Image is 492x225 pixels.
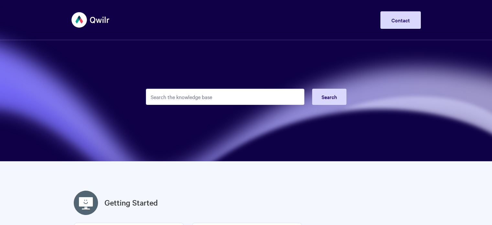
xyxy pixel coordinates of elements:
input: Search the knowledge base [146,89,304,105]
a: Contact [380,11,421,29]
span: Search [322,93,337,100]
button: Search [312,89,346,105]
a: Getting Started [104,197,158,208]
img: Qwilr Help Center [71,8,110,32]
